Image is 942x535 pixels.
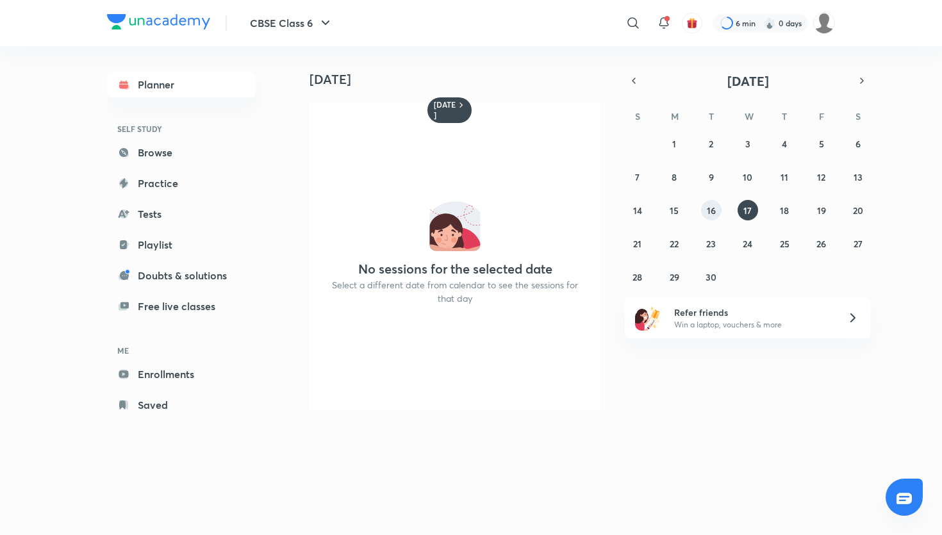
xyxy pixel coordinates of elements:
[664,267,684,287] button: September 29, 2025
[774,200,795,220] button: September 18, 2025
[811,233,832,254] button: September 26, 2025
[671,110,679,122] abbr: Monday
[817,204,826,217] abbr: September 19, 2025
[107,118,256,140] h6: SELF STUDY
[738,233,758,254] button: September 24, 2025
[632,271,642,283] abbr: September 28, 2025
[813,12,835,34] img: Muzzamil
[635,305,661,331] img: referral
[706,271,716,283] abbr: September 30, 2025
[701,167,722,187] button: September 9, 2025
[781,171,788,183] abbr: September 11, 2025
[853,204,863,217] abbr: September 20, 2025
[816,238,826,250] abbr: September 26, 2025
[727,72,769,90] span: [DATE]
[664,200,684,220] button: September 15, 2025
[682,13,702,33] button: avatar
[738,200,758,220] button: September 17, 2025
[706,238,716,250] abbr: September 23, 2025
[780,238,789,250] abbr: September 25, 2025
[848,133,868,154] button: September 6, 2025
[817,171,825,183] abbr: September 12, 2025
[107,263,256,288] a: Doubts & solutions
[811,133,832,154] button: September 5, 2025
[709,110,714,122] abbr: Tuesday
[670,238,679,250] abbr: September 22, 2025
[107,140,256,165] a: Browse
[848,233,868,254] button: September 27, 2025
[745,110,754,122] abbr: Wednesday
[701,233,722,254] button: September 23, 2025
[848,167,868,187] button: September 13, 2025
[811,167,832,187] button: September 12, 2025
[635,110,640,122] abbr: Sunday
[745,138,750,150] abbr: September 3, 2025
[107,392,256,418] a: Saved
[358,261,552,277] h4: No sessions for the selected date
[627,200,648,220] button: September 14, 2025
[627,267,648,287] button: September 28, 2025
[701,267,722,287] button: September 30, 2025
[854,238,863,250] abbr: September 27, 2025
[782,138,787,150] abbr: September 4, 2025
[672,171,677,183] abbr: September 8, 2025
[633,204,642,217] abbr: September 14, 2025
[780,204,789,217] abbr: September 18, 2025
[107,340,256,361] h6: ME
[635,171,640,183] abbr: September 7, 2025
[107,361,256,387] a: Enrollments
[242,10,341,36] button: CBSE Class 6
[429,200,481,251] img: No events
[743,204,752,217] abbr: September 17, 2025
[774,133,795,154] button: September 4, 2025
[855,110,861,122] abbr: Saturday
[743,238,752,250] abbr: September 24, 2025
[848,200,868,220] button: September 20, 2025
[643,72,853,90] button: [DATE]
[709,138,713,150] abbr: September 2, 2025
[664,133,684,154] button: September 1, 2025
[686,17,698,29] img: avatar
[107,232,256,258] a: Playlist
[811,200,832,220] button: September 19, 2025
[664,167,684,187] button: September 8, 2025
[738,133,758,154] button: September 3, 2025
[434,100,456,120] h6: [DATE]
[664,233,684,254] button: September 22, 2025
[107,293,256,319] a: Free live classes
[107,201,256,227] a: Tests
[855,138,861,150] abbr: September 6, 2025
[627,233,648,254] button: September 21, 2025
[672,138,676,150] abbr: September 1, 2025
[310,72,611,87] h4: [DATE]
[633,238,641,250] abbr: September 21, 2025
[707,204,716,217] abbr: September 16, 2025
[674,319,832,331] p: Win a laptop, vouchers & more
[107,14,210,33] a: Company Logo
[738,167,758,187] button: September 10, 2025
[819,138,824,150] abbr: September 5, 2025
[854,171,863,183] abbr: September 13, 2025
[107,170,256,196] a: Practice
[701,133,722,154] button: September 2, 2025
[743,171,752,183] abbr: September 10, 2025
[819,110,824,122] abbr: Friday
[670,271,679,283] abbr: September 29, 2025
[763,17,776,29] img: streak
[701,200,722,220] button: September 16, 2025
[627,167,648,187] button: September 7, 2025
[325,278,585,305] p: Select a different date from calendar to see the sessions for that day
[107,14,210,29] img: Company Logo
[774,167,795,187] button: September 11, 2025
[782,110,787,122] abbr: Thursday
[774,233,795,254] button: September 25, 2025
[674,306,832,319] h6: Refer friends
[670,204,679,217] abbr: September 15, 2025
[107,72,256,97] a: Planner
[709,171,714,183] abbr: September 9, 2025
